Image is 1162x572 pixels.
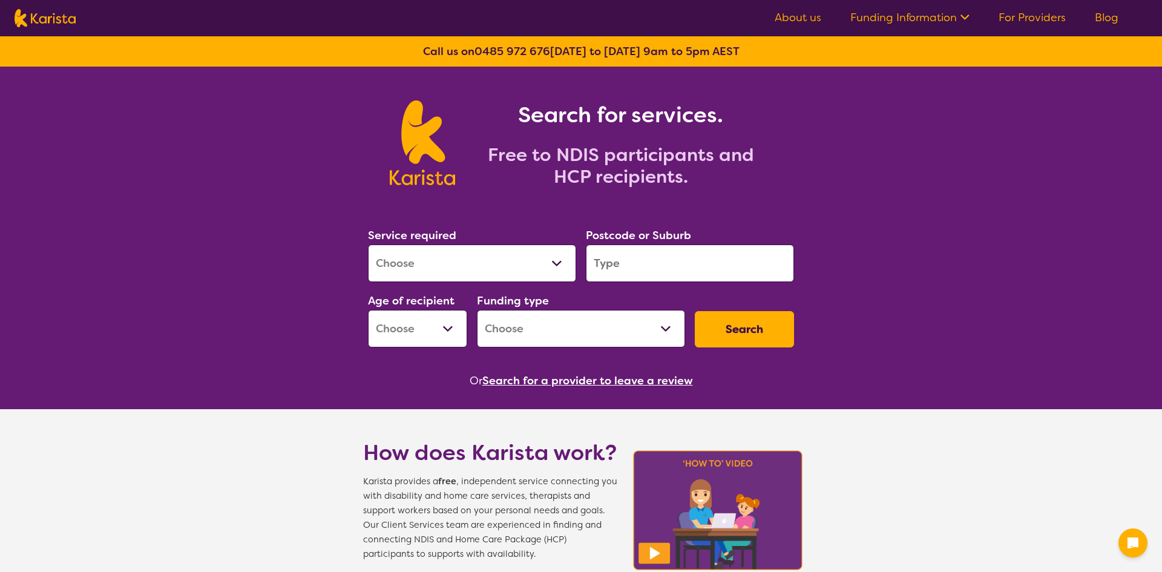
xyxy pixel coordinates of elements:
a: About us [775,10,821,25]
button: Search [695,311,794,347]
span: Karista provides a , independent service connecting you with disability and home care services, t... [363,475,617,562]
a: Blog [1095,10,1118,25]
a: Funding Information [850,10,970,25]
a: 0485 972 676 [474,44,550,59]
input: Type [586,245,794,282]
h2: Free to NDIS participants and HCP recipients. [470,144,772,188]
span: Or [470,372,482,390]
b: free [438,476,456,487]
h1: Search for services. [470,100,772,130]
label: Postcode or Suburb [586,228,691,243]
a: For Providers [999,10,1066,25]
img: Karista logo [15,9,76,27]
h1: How does Karista work? [363,438,617,467]
button: Search for a provider to leave a review [482,372,693,390]
img: Karista logo [390,100,455,185]
label: Age of recipient [368,294,455,308]
b: Call us on [DATE] to [DATE] 9am to 5pm AEST [423,44,740,59]
label: Service required [368,228,456,243]
label: Funding type [477,294,549,308]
